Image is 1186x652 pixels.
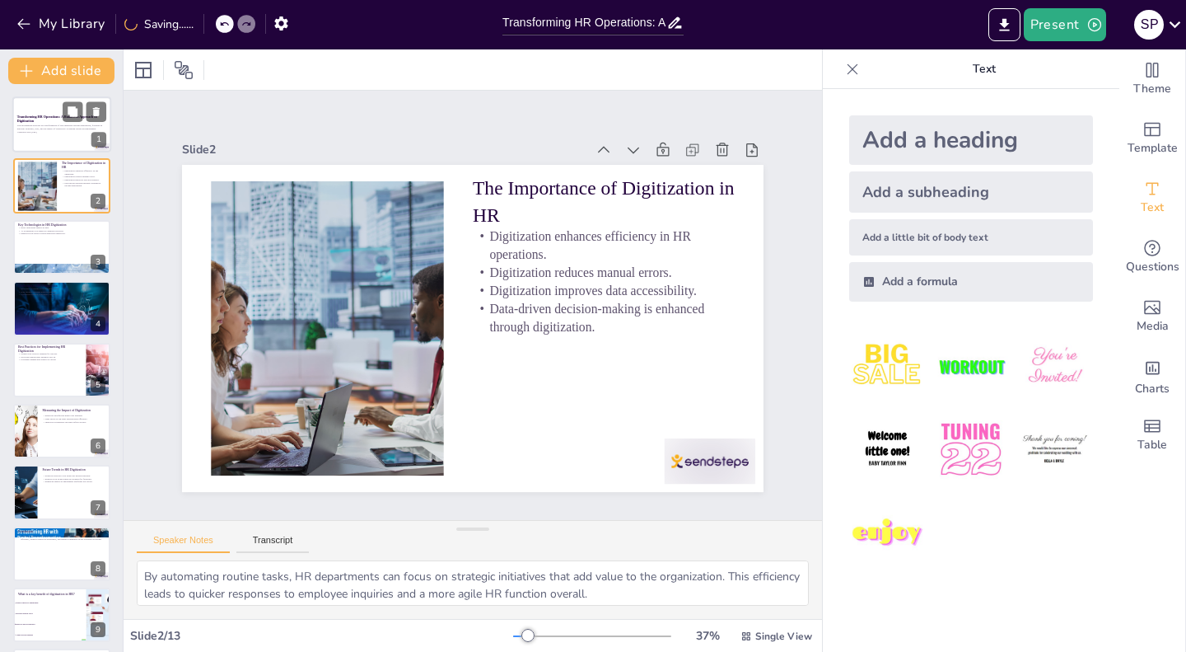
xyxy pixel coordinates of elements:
button: Speaker Notes [137,535,230,553]
div: Saving...... [124,16,194,32]
div: Slide 2 / 13 [130,628,513,644]
img: 5.jpeg [932,411,1009,488]
span: Position [174,60,194,80]
div: 9 [13,588,110,642]
span: Theme [1133,80,1171,98]
p: Digitization enhances efficiency in HR operations. [62,169,105,175]
span: Template [1128,139,1178,157]
div: Add a heading [849,115,1093,165]
p: Predictive analytics will shape HR decision-making. [42,475,105,478]
p: Embracing digitization in HR operations is essential for modern organizations to enhance efficien... [18,534,105,540]
button: Delete Slide [86,101,106,121]
div: Change the overall theme [1119,49,1185,109]
p: Resistance to change is a common challenge. [18,288,105,291]
div: Add a formula [849,262,1093,302]
p: The Importance of Digitization in HR [62,160,105,169]
button: My Library [12,11,112,37]
p: Continuous training is necessary for success. [18,293,105,297]
p: Data-driven decision-making is enhanced through digitization. [469,300,734,364]
img: 4.jpeg [849,411,926,488]
div: Add images, graphics, shapes or video [1119,287,1185,346]
div: 5 [91,378,105,392]
p: Employee self-service portals empower employees. [18,232,105,236]
p: Conclusion [18,528,105,533]
img: 6.jpeg [1016,411,1093,488]
span: Media [1137,317,1169,335]
div: 2 [91,194,105,209]
button: Export to PowerPoint [988,8,1020,41]
div: Layout [130,57,156,83]
div: 8 [13,527,110,581]
div: 1 [12,96,111,152]
p: Key Technologies in HR Digitization [18,223,105,227]
div: 9 [91,622,105,637]
span: Table [1137,436,1167,454]
div: 6 [91,439,105,453]
span: Text [1141,199,1164,217]
p: This presentation explores the transformation of HR operations through digitization, focusing on ... [17,124,106,130]
div: Add charts and graphs [1119,346,1185,406]
div: 8 [91,561,105,576]
p: Providing training and support is crucial. [18,358,82,361]
p: Text [866,49,1103,89]
button: Transcript [236,535,310,553]
div: S P [1134,10,1164,40]
div: 6 [13,404,110,458]
div: 2 [13,158,110,213]
div: 37 % [688,628,727,644]
div: Add a little bit of body text [849,219,1093,256]
p: Measuring the Impact of Digitization [42,408,105,413]
p: Data-driven decision-making is enhanced through digitization. [62,181,105,187]
div: 7 [13,465,110,519]
p: Best Practices for Implementing HR Digitization [18,345,82,354]
p: Setting clear goals is essential for success. [18,352,82,355]
p: AI recruitment tools improve candidate selection. [18,229,105,232]
p: Remote work technologies are essential for flexibility. [42,477,105,481]
p: Involving stakeholders enhances buy-in. [18,355,82,359]
p: Digitization enhances efficiency in HR operations. [477,227,741,291]
p: Digitization reduces manual errors. [475,264,737,309]
button: Add slide [8,58,114,84]
strong: Transforming HR Operations: A Hands-On Approach to Digitization [17,115,97,123]
p: Improved recruitment outcomes reflect success. [42,420,105,424]
button: S P [1134,8,1164,41]
img: 2.jpeg [932,328,1009,405]
p: Digitization improves data accessibility. [62,178,105,181]
p: Data security concerns must be managed. [18,290,105,293]
div: Add a subheading [849,171,1093,213]
span: Single View [755,630,812,643]
div: 3 [91,255,105,270]
div: 4 [13,281,110,335]
div: Add ready made slides [1119,109,1185,168]
p: Digitization reduces manual errors. [62,175,105,178]
div: Slide 2 [199,113,602,171]
p: Future Trends in HR Digitization [42,467,105,472]
div: Add text boxes [1119,168,1185,227]
button: Present [1024,8,1106,41]
span: Charts [1135,380,1170,398]
button: Duplicate Slide [63,101,82,121]
div: Add a table [1119,406,1185,465]
div: 7 [91,500,105,515]
p: Digitization improves data accessibility. [474,282,735,327]
div: 5 [13,343,110,397]
div: 4 [91,317,105,331]
img: 3.jpeg [1016,328,1093,405]
p: HRIS centralizes employee data. [18,226,105,229]
p: Generated with [URL] [17,130,106,134]
p: Employee satisfaction metrics are essential. [42,415,105,418]
span: Questions [1126,258,1179,276]
img: 1.jpeg [849,328,926,405]
span: Limits decision-making [16,634,85,636]
span: Increases manual errors [16,612,85,614]
p: What is a key benefit of digitization in HR? [18,592,82,597]
img: 7.jpeg [849,495,926,572]
span: Improves data accessibility [16,623,85,625]
input: Insert title [502,11,666,35]
span: Reduces employee engagement [16,603,85,604]
p: Enhanced employee engagement platforms are crucial. [42,481,105,484]
div: 3 [13,220,110,274]
div: Get real-time input from your audience [1119,227,1185,287]
p: Challenges in HR Digitization [18,284,105,288]
p: The Importance of Digitization in HR [481,176,747,257]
